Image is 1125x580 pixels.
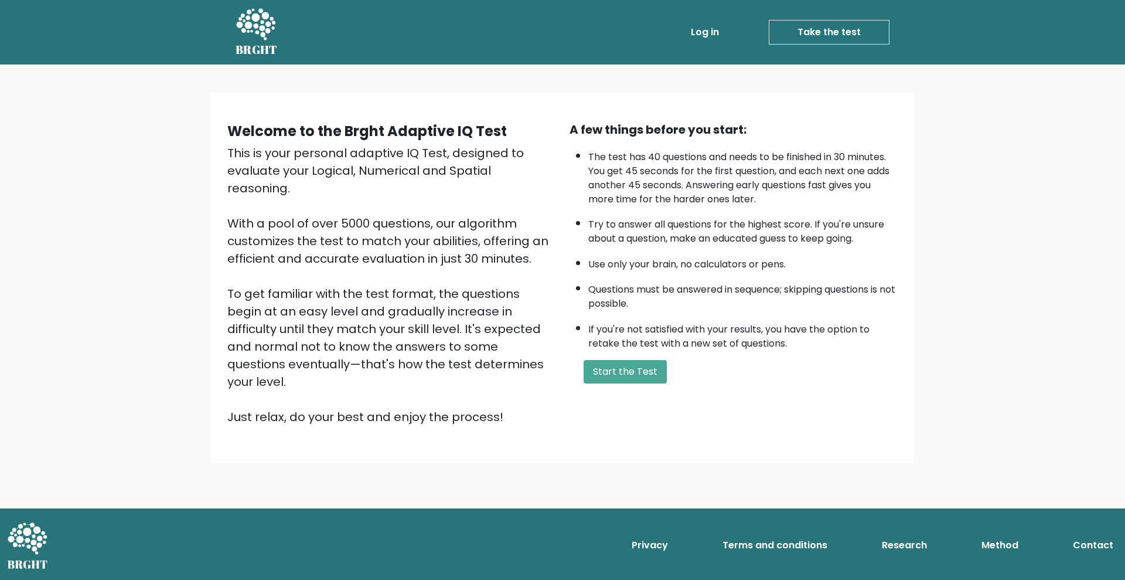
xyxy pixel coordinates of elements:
[588,317,898,351] li: If you're not satisfied with your results, you have the option to retake the test with a new set ...
[686,21,724,44] a: Log in
[977,534,1023,557] a: Method
[588,252,898,272] li: Use only your brain, no calculators or pens.
[236,43,278,57] h5: BRGHT
[227,144,555,426] div: This is your personal adaptive IQ Test, designed to evaluate your Logical, Numerical and Spatial ...
[236,5,278,60] a: BRGHT
[769,20,889,45] a: Take the test
[570,121,898,138] div: A few things before you start:
[877,534,932,557] a: Research
[1068,534,1118,557] a: Contact
[227,121,507,141] b: Welcome to the Brght Adaptive IQ Test
[627,534,673,557] a: Privacy
[584,360,667,384] button: Start the Test
[588,277,898,311] li: Questions must be answered in sequence; skipping questions is not possible.
[588,144,898,206] li: The test has 40 questions and needs to be finished in 30 minutes. You get 45 seconds for the firs...
[718,534,832,557] a: Terms and conditions
[588,212,898,246] li: Try to answer all questions for the highest score. If you're unsure about a question, make an edu...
